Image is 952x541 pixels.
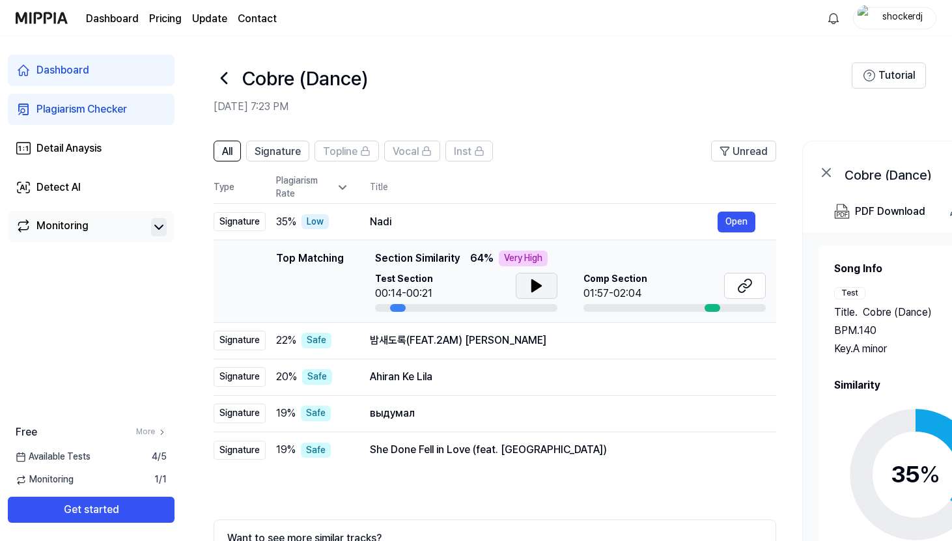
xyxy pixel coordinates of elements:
span: Title . [834,305,858,320]
div: Signature [214,367,266,387]
img: profile [858,5,873,31]
a: Detect AI [8,172,175,203]
span: Cobre (Dance) [863,305,932,320]
button: profileshockerdj [853,7,936,29]
span: 64 % [470,251,494,266]
span: Inst [454,144,471,160]
span: Comp Section [583,273,647,286]
th: Type [214,172,266,204]
div: Detail Anaysis [36,141,102,156]
span: Test Section [375,273,433,286]
div: Top Matching [276,251,344,312]
th: Title [370,172,776,203]
div: Detect AI [36,180,81,195]
div: Safe [302,369,332,385]
button: PDF Download [832,199,928,225]
div: выдумал [370,406,755,421]
span: 4 / 5 [152,451,167,464]
span: Available Tests [16,451,91,464]
button: Unread [711,141,776,161]
span: % [919,460,940,488]
div: Low [301,214,329,230]
span: Monitoring [16,473,74,486]
div: 00:14-00:21 [375,286,433,301]
h1: Cobre (Dance) [242,64,368,92]
button: Inst [445,141,493,161]
span: 19 % [276,406,296,421]
button: Tutorial [852,62,926,89]
a: Detail Anaysis [8,133,175,164]
div: Signature [214,441,266,460]
button: Topline [315,141,379,161]
div: She Done Fell in Love (feat. [GEOGRAPHIC_DATA]) [370,442,755,458]
span: 1 / 1 [154,473,167,486]
div: Safe [301,443,331,458]
span: Topline [323,144,357,160]
a: Dashboard [86,11,139,27]
a: More [136,426,167,437]
button: Open [718,212,755,232]
div: Plagiarism Rate [276,174,349,200]
div: Plagiarism Checker [36,102,127,117]
div: Safe [301,406,331,421]
button: Get started [8,497,175,523]
div: 01:57-02:04 [583,286,647,301]
span: 22 % [276,333,296,348]
span: 20 % [276,369,297,385]
div: Very High [499,251,548,266]
a: Dashboard [8,55,175,86]
div: Signature [214,404,266,423]
div: Safe [301,333,331,348]
img: 알림 [826,10,841,26]
span: 19 % [276,442,296,458]
a: Contact [238,11,277,27]
div: Signature [214,212,266,232]
a: Update [192,11,227,27]
button: Signature [246,141,309,161]
span: 35 % [276,214,296,230]
div: 밤새도록(FEAT.2AM) [PERSON_NAME] [370,333,755,348]
span: All [222,144,232,160]
a: Plagiarism Checker [8,94,175,125]
span: Section Similarity [375,251,460,266]
button: All [214,141,241,161]
a: Pricing [149,11,182,27]
div: Ahiran Ke Lila [370,369,755,385]
span: Signature [255,144,301,160]
span: Unread [733,144,768,160]
div: Nadi [370,214,718,230]
h2: [DATE] 7:23 PM [214,99,852,115]
span: Vocal [393,144,419,160]
div: PDF Download [855,203,925,220]
div: 35 [891,457,940,492]
a: Monitoring [16,218,146,236]
img: PDF Download [834,204,850,219]
div: Dashboard [36,62,89,78]
div: Test [834,287,865,299]
button: Vocal [384,141,440,161]
div: Signature [214,331,266,350]
div: shockerdj [877,10,928,25]
div: Monitoring [36,218,89,236]
span: Free [16,424,37,440]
